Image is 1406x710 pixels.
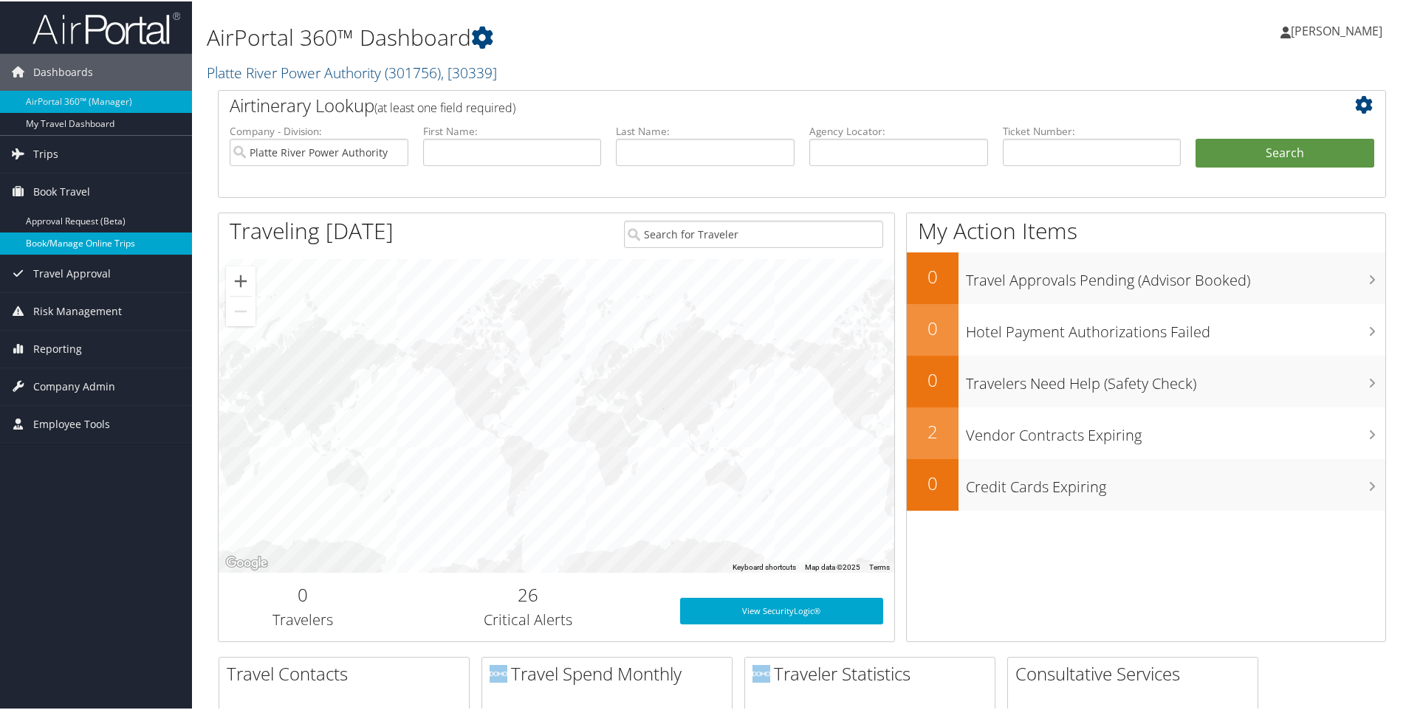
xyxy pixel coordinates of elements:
h3: Critical Alerts [399,608,658,629]
span: Travel Approval [33,254,111,291]
span: , [ 30339 ] [441,61,497,81]
span: Dashboards [33,52,93,89]
button: Keyboard shortcuts [733,561,796,571]
span: (at least one field required) [374,98,515,114]
h1: Traveling [DATE] [230,214,394,245]
h1: My Action Items [907,214,1385,245]
h2: 0 [907,263,959,288]
label: Company - Division: [230,123,408,137]
img: domo-logo.png [752,664,770,681]
h2: 2 [907,418,959,443]
h3: Hotel Payment Authorizations Failed [966,313,1385,341]
label: First Name: [423,123,602,137]
button: Zoom out [226,295,256,325]
button: Zoom in [226,265,256,294]
span: Reporting [33,329,82,366]
span: Risk Management [33,292,122,328]
h2: 26 [399,581,658,606]
span: Map data ©2025 [805,562,860,570]
h1: AirPortal 360™ Dashboard [207,21,1001,52]
h2: 0 [230,581,377,606]
span: Book Travel [33,172,90,209]
input: Search for Traveler [624,219,883,247]
span: Employee Tools [33,404,110,441]
h3: Travelers [230,608,377,629]
h3: Travelers Need Help (Safety Check) [966,365,1385,393]
label: Agency Locator: [809,123,988,137]
h2: 0 [907,314,959,340]
button: Search [1196,137,1374,167]
span: [PERSON_NAME] [1291,21,1382,38]
img: domo-logo.png [490,664,507,681]
a: View SecurityLogic® [680,596,883,623]
a: 0Travelers Need Help (Safety Check) [907,354,1385,406]
a: 0Credit Cards Expiring [907,458,1385,509]
h2: Travel Contacts [227,660,469,685]
a: Terms (opens in new tab) [869,562,890,570]
h2: 0 [907,366,959,391]
a: 0Hotel Payment Authorizations Failed [907,303,1385,354]
a: Platte River Power Authority [207,61,497,81]
h3: Travel Approvals Pending (Advisor Booked) [966,261,1385,289]
h3: Vendor Contracts Expiring [966,416,1385,444]
h2: Travel Spend Monthly [490,660,732,685]
h2: Airtinerary Lookup [230,92,1277,117]
span: Company Admin [33,367,115,404]
label: Ticket Number: [1003,123,1182,137]
a: Open this area in Google Maps (opens a new window) [222,552,271,571]
label: Last Name: [616,123,795,137]
a: 0Travel Approvals Pending (Advisor Booked) [907,251,1385,303]
img: Google [222,552,271,571]
h2: Traveler Statistics [752,660,995,685]
span: ( 301756 ) [385,61,441,81]
a: 2Vendor Contracts Expiring [907,406,1385,458]
h2: Consultative Services [1015,660,1258,685]
h2: 0 [907,469,959,494]
span: Trips [33,134,58,171]
a: [PERSON_NAME] [1280,7,1397,52]
img: airportal-logo.png [32,10,180,44]
h3: Credit Cards Expiring [966,468,1385,496]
